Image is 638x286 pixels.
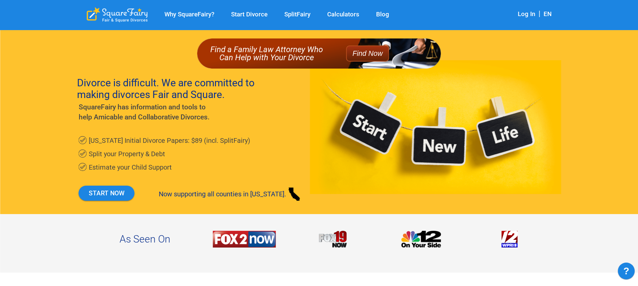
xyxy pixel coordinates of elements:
[276,11,319,18] a: SplitFairy
[79,186,135,201] a: START NOW
[79,102,218,122] h2: SquareFairy has information and tools to help Amicable and Collaborative Divorces.
[544,10,552,19] div: EN
[156,11,223,18] a: Why SquareFairy?
[319,11,368,18] a: Calculators
[77,77,286,100] h1: Divorce is difficult. We are committed to making divorces Fair and Square.
[89,147,263,161] h3: Split your Property & Debt
[346,45,389,62] button: Find Now
[87,231,203,248] h2: As Seen On
[501,231,518,248] img: SquareFairy Helps Divorcing Couples Split Over $100 Million of Property
[615,259,638,286] iframe: JSD widget
[368,11,398,18] a: Blog
[213,231,276,248] img: SquareFairy Helps Divorcing Couples Split Over $100 Million of Property
[401,231,441,248] img: SplitFairy Calculator Provides Fair and Square Property Split to Divorcing Couples
[223,11,276,18] a: Start Divorce
[87,7,148,22] div: SquareFairy Logo
[159,186,303,202] div: Now supporting all counties in [US_STATE].
[89,161,263,174] h3: Estimate your Child Support
[319,231,347,248] img: SplitFairy Calculator Provides Fair and Square Property Split to Divorcing Couples
[89,134,263,147] h3: [US_STATE] Initial Divorce Papers: $89 (incl. SplitFairy)
[518,10,535,18] a: Log In
[204,45,330,62] p: Find a Family Law Attorney Who Can Help with Your Divorce
[535,9,544,18] span: |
